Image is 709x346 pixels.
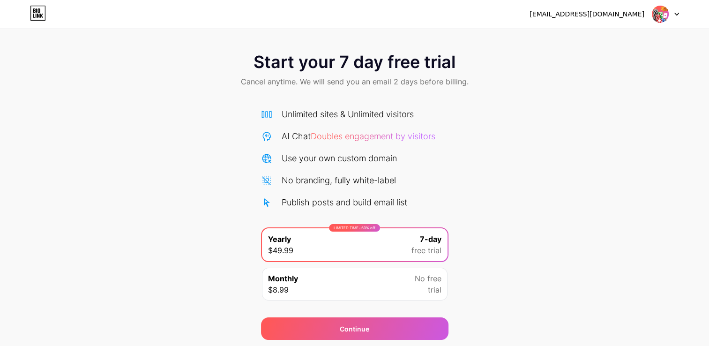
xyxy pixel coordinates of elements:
[329,224,380,232] div: LIMITED TIME : 50% off
[282,174,396,187] div: No branding, fully white-label
[415,273,441,284] span: No free
[268,245,293,256] span: $49.99
[254,53,455,71] span: Start your 7 day free trial
[268,284,289,295] span: $8.99
[282,196,407,209] div: Publish posts and build email list
[340,324,369,334] div: Continue
[651,5,669,23] img: skyexchange36
[428,284,441,295] span: trial
[282,152,397,165] div: Use your own custom domain
[282,108,414,120] div: Unlimited sites & Unlimited visitors
[282,130,435,143] div: AI Chat
[268,273,298,284] span: Monthly
[241,76,469,87] span: Cancel anytime. We will send you an email 2 days before billing.
[411,245,441,256] span: free trial
[420,233,441,245] span: 7-day
[268,233,291,245] span: Yearly
[530,9,644,19] div: [EMAIL_ADDRESS][DOMAIN_NAME]
[311,131,435,141] span: Doubles engagement by visitors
